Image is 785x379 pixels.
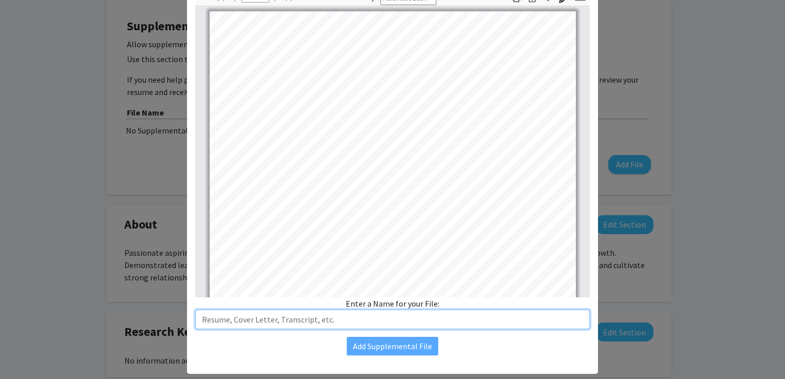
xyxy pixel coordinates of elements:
[347,337,438,355] button: Add Supplemental File
[8,333,44,371] iframe: Chat
[195,297,590,329] div: Enter a Name for your File:
[195,310,590,329] input: Resume, Cover Letter, Transcript, etc.
[404,56,535,64] a: http://www.linkedin.com/in/rushil-khadilkar-494a0126a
